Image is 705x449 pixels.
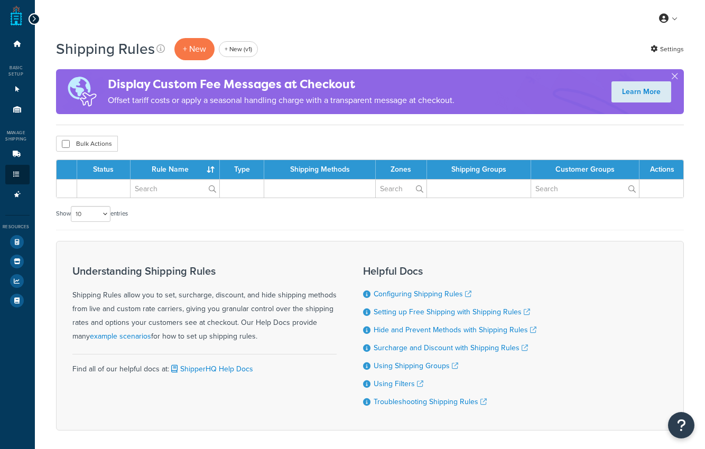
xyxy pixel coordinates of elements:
[56,39,155,59] h1: Shipping Rules
[174,38,215,60] p: + New
[374,360,458,371] a: Using Shipping Groups
[5,291,30,310] li: Help Docs
[374,342,528,353] a: Surcharge and Discount with Shipping Rules
[5,272,30,291] li: Analytics
[219,41,258,57] a: + New (v1)
[5,252,30,271] li: Marketplace
[651,42,684,57] a: Settings
[5,232,30,251] li: Test Your Rates
[5,165,30,184] li: Shipping Rules
[169,363,253,375] a: ShipperHQ Help Docs
[5,145,30,164] li: Carriers
[131,160,220,179] th: Rule Name
[531,160,639,179] th: Customer Groups
[90,331,151,342] a: example scenarios
[376,180,426,198] input: Search
[374,288,471,300] a: Configuring Shipping Rules
[374,324,536,335] a: Hide and Prevent Methods with Shipping Rules
[5,185,30,204] li: Advanced Features
[374,378,423,389] a: Using Filters
[5,34,30,54] li: Dashboard
[131,180,219,198] input: Search
[71,206,110,222] select: Showentries
[374,306,530,317] a: Setting up Free Shipping with Shipping Rules
[77,160,131,179] th: Status
[264,160,376,179] th: Shipping Methods
[531,180,639,198] input: Search
[363,265,536,277] h3: Helpful Docs
[56,69,108,114] img: duties-banner-06bc72dcb5fe05cb3f9472aba00be2ae8eb53ab6f0d8bb03d382ba314ac3c341.png
[427,160,531,179] th: Shipping Groups
[11,5,22,26] a: ShipperHQ Home
[5,80,30,99] li: Websites
[611,81,671,102] a: Learn More
[639,160,683,179] th: Actions
[72,265,337,343] div: Shipping Rules allow you to set, surcharge, discount, and hide shipping methods from live and cus...
[5,100,30,119] li: Origins
[72,354,337,376] div: Find all of our helpful docs at:
[374,396,487,407] a: Troubleshooting Shipping Rules
[376,160,427,179] th: Zones
[56,136,118,152] button: Bulk Actions
[72,265,337,277] h3: Understanding Shipping Rules
[56,206,128,222] label: Show entries
[108,93,454,108] p: Offset tariff costs or apply a seasonal handling charge with a transparent message at checkout.
[108,76,454,93] h4: Display Custom Fee Messages at Checkout
[220,160,264,179] th: Type
[668,412,694,438] button: Open Resource Center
